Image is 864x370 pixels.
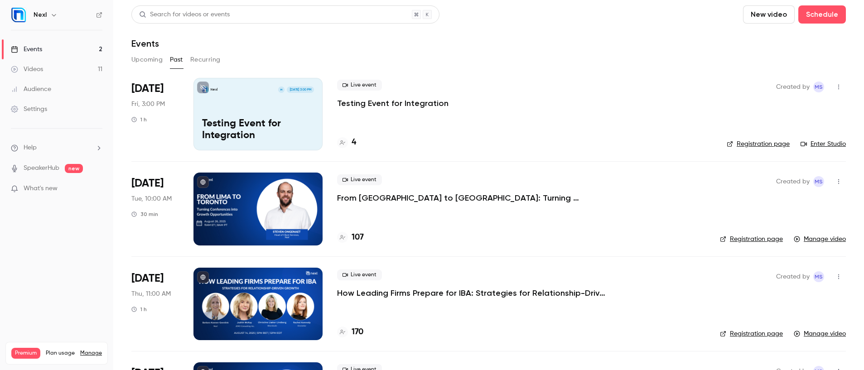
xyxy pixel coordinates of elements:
span: new [65,164,83,173]
p: Nexl [211,87,217,92]
h4: 4 [352,136,356,149]
a: Registration page [720,329,783,338]
div: 30 min [131,211,158,218]
a: Manage video [794,235,846,244]
div: 1 h [131,116,147,123]
div: Aug 29 Fri, 3:00 PM (America/Chicago) [131,78,179,150]
span: Melissa Strauss [813,82,824,92]
a: Enter Studio [801,139,846,149]
span: Help [24,143,37,153]
button: Recurring [190,53,221,67]
a: 170 [337,326,363,338]
div: Audience [11,85,51,94]
a: Registration page [720,235,783,244]
span: Created by [776,82,810,92]
a: Testing Event for Integration [337,98,449,109]
h4: 107 [352,231,364,244]
a: Testing Event for IntegrationNexlM[DATE] 3:00 PMTesting Event for Integration [193,78,323,150]
button: Schedule [798,5,846,24]
div: Events [11,45,42,54]
div: 1 h [131,306,147,313]
button: Upcoming [131,53,163,67]
span: Plan usage [46,350,75,357]
span: [DATE] [131,271,164,286]
span: [DATE] [131,176,164,191]
a: 107 [337,231,364,244]
a: How Leading Firms Prepare for IBA: Strategies for Relationship-Driven Growth [337,288,609,298]
span: Created by [776,271,810,282]
span: Live event [337,174,382,185]
a: Manage video [794,329,846,338]
p: Testing Event for Integration [202,118,314,142]
span: Thu, 11:00 AM [131,289,171,298]
span: Created by [776,176,810,187]
div: M [278,86,285,93]
div: Aug 26 Tue, 10:00 AM (America/Chicago) [131,173,179,245]
span: MS [815,82,823,92]
button: Past [170,53,183,67]
div: Aug 14 Thu, 11:00 AM (America/Chicago) [131,268,179,340]
a: From [GEOGRAPHIC_DATA] to [GEOGRAPHIC_DATA]: Turning Conferences into Growth Opportunities [337,192,609,203]
span: Tue, 10:00 AM [131,194,172,203]
span: [DATE] [131,82,164,96]
img: Nexl [11,8,26,22]
span: Melissa Strauss [813,176,824,187]
span: Live event [337,80,382,91]
h6: Nexl [34,10,47,19]
button: New video [743,5,795,24]
h1: Events [131,38,159,49]
div: Videos [11,65,43,74]
h4: 170 [352,326,363,338]
a: Manage [80,350,102,357]
span: Live event [337,269,382,280]
span: MS [815,176,823,187]
a: Registration page [727,139,790,149]
a: SpeakerHub [24,163,59,173]
span: What's new [24,184,58,193]
span: Fri, 3:00 PM [131,100,165,109]
span: Melissa Strauss [813,271,824,282]
li: help-dropdown-opener [11,143,102,153]
span: MS [815,271,823,282]
span: [DATE] 3:00 PM [287,86,314,93]
div: Search for videos or events [139,10,230,19]
a: 4 [337,136,356,149]
div: Settings [11,105,47,114]
span: Premium [11,348,40,359]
